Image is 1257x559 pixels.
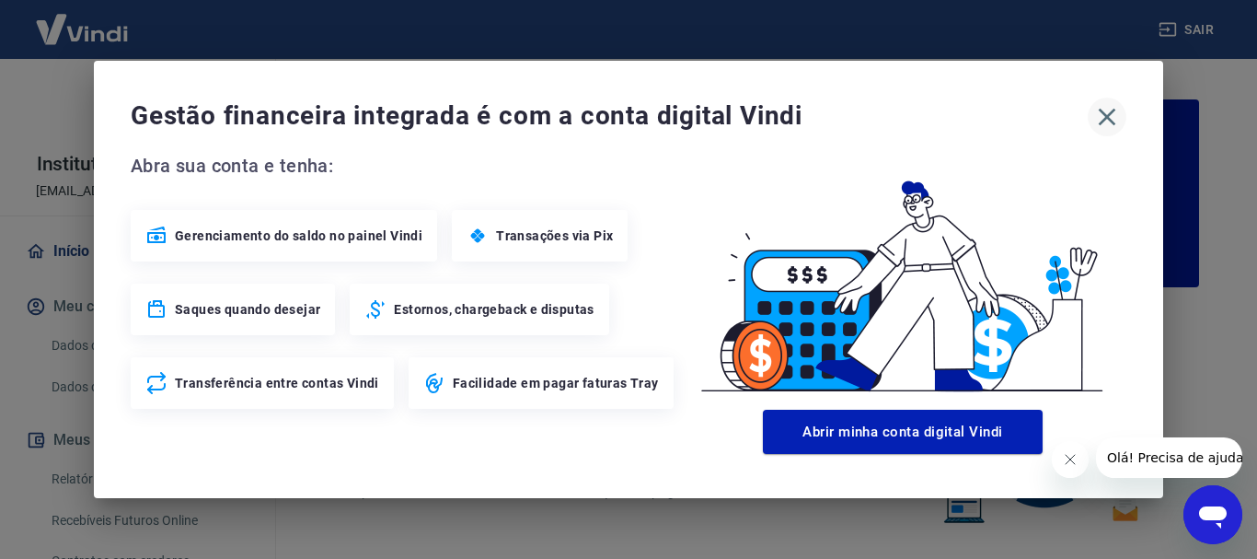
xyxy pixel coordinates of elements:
[394,300,594,319] span: Estornos, chargeback e disputas
[1052,441,1089,478] iframe: Fechar mensagem
[1096,437,1242,478] iframe: Mensagem da empresa
[175,300,320,319] span: Saques quando desejar
[1183,485,1242,544] iframe: Botão para abrir a janela de mensagens
[131,151,679,181] span: Abra sua conta e tenha:
[11,13,155,28] span: Olá! Precisa de ajuda?
[763,410,1043,454] button: Abrir minha conta digital Vindi
[131,98,1088,134] span: Gestão financeira integrada é com a conta digital Vindi
[679,151,1126,402] img: Good Billing
[175,374,379,392] span: Transferência entre contas Vindi
[175,227,422,245] span: Gerenciamento do saldo no painel Vindi
[496,227,613,245] span: Transações via Pix
[453,374,659,392] span: Facilidade em pagar faturas Tray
